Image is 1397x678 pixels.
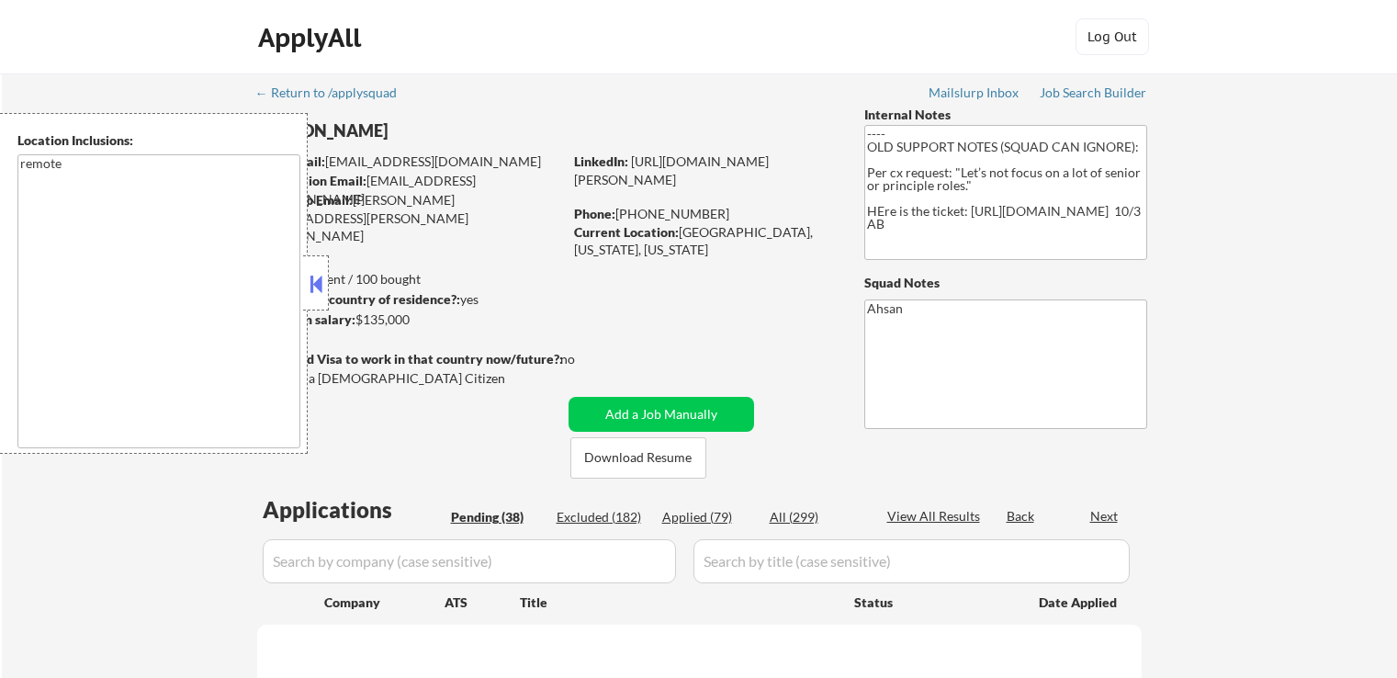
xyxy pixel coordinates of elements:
[256,311,562,329] div: $135,000
[557,508,648,526] div: Excluded (182)
[864,274,1147,292] div: Squad Notes
[574,153,628,169] strong: LinkedIn:
[570,437,706,479] button: Download Resume
[574,223,834,259] div: [GEOGRAPHIC_DATA], [US_STATE], [US_STATE]
[854,585,1012,618] div: Status
[864,106,1147,124] div: Internal Notes
[445,593,520,612] div: ATS
[1039,593,1120,612] div: Date Applied
[1076,18,1149,55] button: Log Out
[693,539,1130,583] input: Search by title (case sensitive)
[574,224,679,240] strong: Current Location:
[258,153,562,171] div: [EMAIL_ADDRESS][DOMAIN_NAME]
[255,85,414,104] a: ← Return to /applysquad
[569,397,754,432] button: Add a Job Manually
[257,369,568,388] div: Yes, I am a [DEMOGRAPHIC_DATA] Citizen
[929,85,1020,104] a: Mailslurp Inbox
[257,119,635,142] div: [PERSON_NAME]
[574,205,834,223] div: [PHONE_NUMBER]
[1040,86,1147,99] div: Job Search Builder
[520,593,837,612] div: Title
[256,270,562,288] div: 79 sent / 100 bought
[1007,507,1036,525] div: Back
[574,206,615,221] strong: Phone:
[770,508,862,526] div: All (299)
[17,131,300,150] div: Location Inclusions:
[257,191,562,245] div: [PERSON_NAME][EMAIL_ADDRESS][PERSON_NAME][DOMAIN_NAME]
[662,508,754,526] div: Applied (79)
[256,290,557,309] div: yes
[258,172,562,208] div: [EMAIL_ADDRESS][DOMAIN_NAME]
[324,593,445,612] div: Company
[451,508,543,526] div: Pending (38)
[574,153,769,187] a: [URL][DOMAIN_NAME][PERSON_NAME]
[263,499,445,521] div: Applications
[1090,507,1120,525] div: Next
[263,539,676,583] input: Search by company (case sensitive)
[256,291,460,307] strong: Can work in country of residence?:
[1040,85,1147,104] a: Job Search Builder
[255,86,414,99] div: ← Return to /applysquad
[887,507,986,525] div: View All Results
[257,351,563,367] strong: Will need Visa to work in that country now/future?:
[258,22,366,53] div: ApplyAll
[929,86,1020,99] div: Mailslurp Inbox
[560,350,613,368] div: no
